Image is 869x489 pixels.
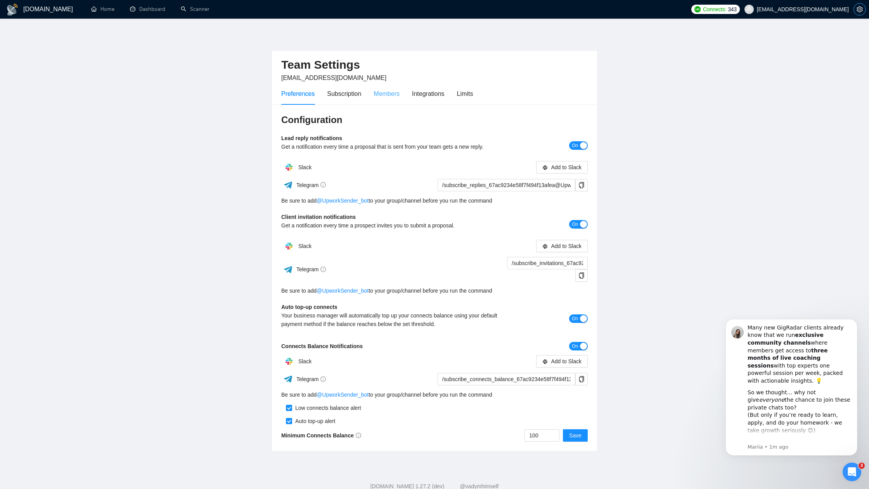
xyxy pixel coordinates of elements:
button: setting [853,3,866,16]
div: Get a notification every time a proposal that is sent from your team gets a new reply. [281,142,511,151]
div: Subscription [327,89,361,99]
div: Limits [457,89,473,99]
a: dashboardDashboard [130,6,165,12]
iframe: Intercom live chat [843,463,861,481]
div: Integrations [412,89,445,99]
div: Be sure to add to your group/channel before you run the command [281,390,588,399]
a: @UpworkSender_bot [317,286,369,295]
a: @UpworkSender_bot [317,390,369,399]
span: info-circle [320,376,326,382]
span: slack [542,165,548,170]
span: user [746,7,752,12]
button: copy [575,373,588,385]
span: copy [576,272,587,279]
h2: Team Settings [281,57,588,73]
div: Members [374,89,400,99]
span: copy [576,376,587,382]
span: info-circle [356,433,361,438]
span: Slack [298,243,312,249]
span: copy [576,182,587,188]
span: Save [569,431,582,440]
span: Telegram [296,266,326,272]
span: info-circle [320,267,326,272]
span: setting [854,6,866,12]
img: hpQkSZIkSZIkSZIkSZIkSZIkSZIkSZIkSZIkSZIkSZIkSZIkSZIkSZIkSZIkSZIkSZIkSZIkSZIkSZIkSZIkSZIkSZIkSZIkS... [281,354,297,369]
button: slackAdd to Slack [536,161,588,173]
img: hpQkSZIkSZIkSZIkSZIkSZIkSZIkSZIkSZIkSZIkSZIkSZIkSZIkSZIkSZIkSZIkSZIkSZIkSZIkSZIkSZIkSZIkSZIkSZIkS... [281,160,297,175]
span: On [572,141,578,150]
a: searchScanner [181,6,209,12]
span: On [572,220,578,229]
h3: Configuration [281,114,588,126]
span: Telegram [296,376,326,382]
img: ww3wtPAAAAAElFTkSuQmCC [283,265,293,274]
span: Add to Slack [551,357,582,366]
div: Be sure to add to your group/channel before you run the command [281,286,588,295]
img: logo [6,3,19,16]
img: ww3wtPAAAAAElFTkSuQmCC [283,374,293,384]
b: Client invitation notifications [281,214,356,220]
img: upwork-logo.png [694,6,701,12]
span: Add to Slack [551,242,582,250]
b: Lead reply notifications [281,135,342,141]
span: Add to Slack [551,163,582,172]
b: Auto top-up connects [281,304,338,310]
span: [EMAIL_ADDRESS][DOMAIN_NAME] [281,75,386,81]
div: Your business manager will automatically top up your connects balance using your default payment ... [281,311,511,328]
div: Low connects balance alert [292,404,361,412]
img: hpQkSZIkSZIkSZIkSZIkSZIkSZIkSZIkSZIkSZIkSZIkSZIkSZIkSZIkSZIkSZIkSZIkSZIkSZIkSZIkSZIkSZIkSZIkSZIkS... [281,238,297,254]
iframe: Intercom notifications message [714,309,869,485]
b: Minimum Connects Balance [281,432,361,439]
button: Save [563,429,588,442]
button: slackAdd to Slack [536,355,588,368]
span: Connects: [703,5,726,14]
span: info-circle [320,182,326,187]
span: 3 [859,463,865,469]
span: Slack [298,164,312,170]
button: copy [575,269,588,282]
div: Be sure to add to your group/channel before you run the command [281,196,588,205]
span: 343 [728,5,736,14]
span: Telegram [296,182,326,188]
span: On [572,342,578,350]
span: slack [542,359,548,364]
div: Get a notification every time a prospect invites you to submit a proposal. [281,221,511,230]
button: copy [575,179,588,191]
span: On [572,314,578,323]
img: ww3wtPAAAAAElFTkSuQmCC [283,180,293,190]
button: slackAdd to Slack [536,240,588,252]
div: Auto top-up alert [292,417,336,425]
b: Connects Balance Notifications [281,343,363,349]
span: slack [542,243,548,249]
a: setting [853,6,866,12]
a: @UpworkSender_bot [317,196,369,205]
span: Slack [298,358,312,364]
a: homeHome [91,6,114,12]
div: Preferences [281,89,315,99]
